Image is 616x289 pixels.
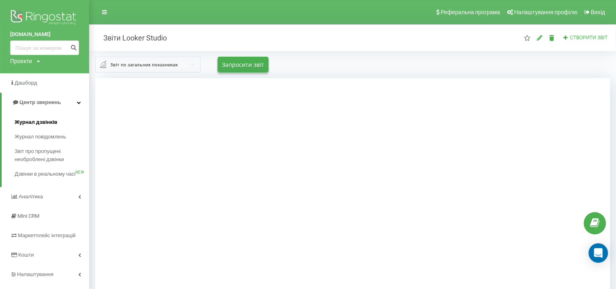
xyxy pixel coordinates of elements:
[514,9,577,15] span: Налаштування профілю
[15,144,89,167] a: Звіт про пропущені необроблені дзвінки
[524,35,531,40] i: Цей звіт буде завантажений першим при відкритті "Звіти Looker Studio". Ви можете призначити будь-...
[15,115,89,130] a: Журнал дзвінків
[17,213,39,219] span: Mini CRM
[19,193,43,200] span: Аналiтика
[588,243,608,263] div: Open Intercom Messenger
[17,271,53,277] span: Налаштування
[10,40,79,55] input: Пошук за номером
[217,57,269,72] button: Запросити звіт
[10,8,79,28] img: Ringostat logo
[18,252,34,258] span: Кошти
[19,99,61,105] span: Центр звернень
[2,93,89,112] a: Центр звернень
[10,30,79,38] a: [DOMAIN_NAME]
[15,118,58,126] span: Журнал дзвінків
[536,35,543,40] i: Редагувати звіт
[15,130,89,144] a: Журнал повідомлень
[10,57,32,65] div: Проекти
[110,60,178,69] div: Звіт по загальних показниках
[15,133,66,141] span: Журнал повідомлень
[548,35,555,40] i: Видалити звіт
[570,35,607,40] span: Створити звіт
[563,35,569,40] i: Створити звіт
[15,80,37,86] span: Дашборд
[18,232,76,238] span: Маркетплейс інтеграцій
[561,34,610,41] button: Створити звіт
[15,170,75,178] span: Дзвінки в реальному часі
[15,167,89,181] a: Дзвінки в реальному часіNEW
[15,147,85,164] span: Звіт про пропущені необроблені дзвінки
[95,33,167,42] h2: Звіти Looker Studio
[441,9,500,15] span: Реферальна програма
[591,9,605,15] span: Вихід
